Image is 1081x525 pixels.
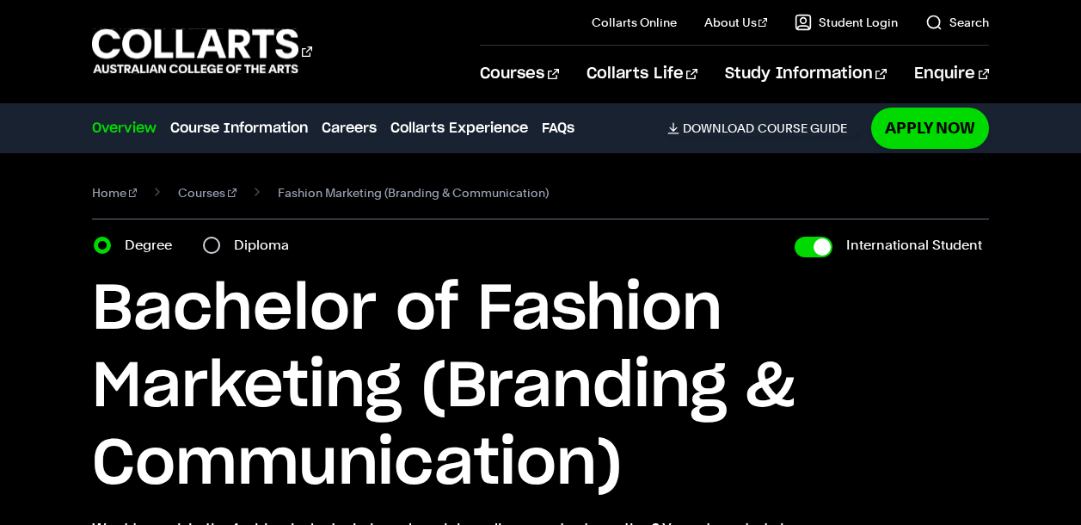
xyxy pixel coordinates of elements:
[92,27,312,76] div: Go to homepage
[667,120,861,136] a: DownloadCourse Guide
[846,233,982,257] label: International Student
[925,14,989,31] a: Search
[795,14,898,31] a: Student Login
[704,14,768,31] a: About Us
[542,118,574,139] a: FAQs
[725,46,887,102] a: Study Information
[322,118,377,139] a: Careers
[92,271,989,503] h1: Bachelor of Fashion Marketing (Branding & Communication)
[592,14,677,31] a: Collarts Online
[480,46,558,102] a: Courses
[278,181,549,205] span: Fashion Marketing (Branding & Communication)
[170,118,308,139] a: Course Information
[390,118,528,139] a: Collarts Experience
[914,46,989,102] a: Enquire
[234,233,299,257] label: Diploma
[92,181,138,205] a: Home
[871,108,989,148] a: Apply Now
[587,46,697,102] a: Collarts Life
[125,233,182,257] label: Degree
[178,181,236,205] a: Courses
[683,120,754,136] span: Download
[92,118,157,139] a: Overview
